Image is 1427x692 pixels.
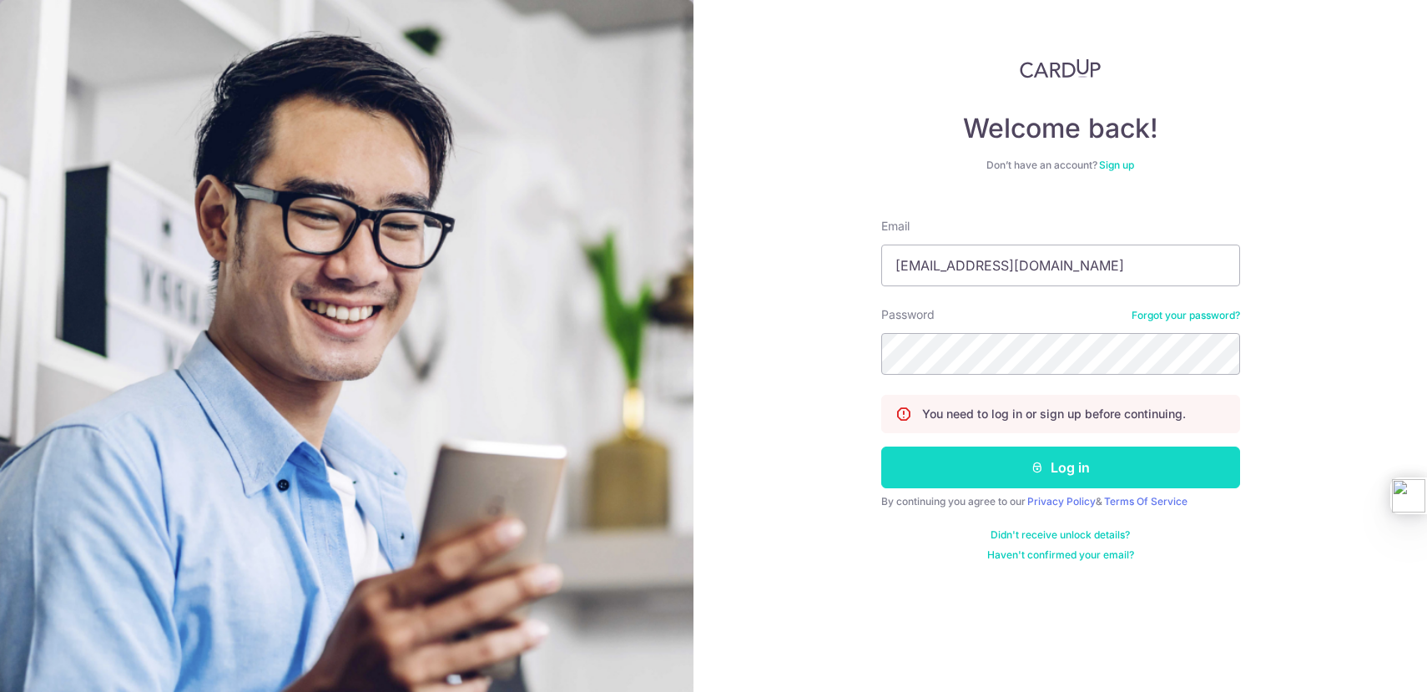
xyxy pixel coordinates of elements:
[922,406,1186,422] p: You need to log in or sign up before continuing.
[881,495,1240,508] div: By continuing you agree to our &
[881,447,1240,488] button: Log in
[1020,58,1102,78] img: CardUp Logo
[987,548,1134,562] a: Haven't confirmed your email?
[881,112,1240,145] h4: Welcome back!
[1099,159,1134,171] a: Sign up
[881,218,910,235] label: Email
[881,159,1240,172] div: Don’t have an account?
[1027,495,1096,508] a: Privacy Policy
[1104,495,1187,508] a: Terms Of Service
[881,306,935,323] label: Password
[1132,309,1240,322] a: Forgot your password?
[991,528,1130,542] a: Didn't receive unlock details?
[881,245,1240,286] input: Enter your Email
